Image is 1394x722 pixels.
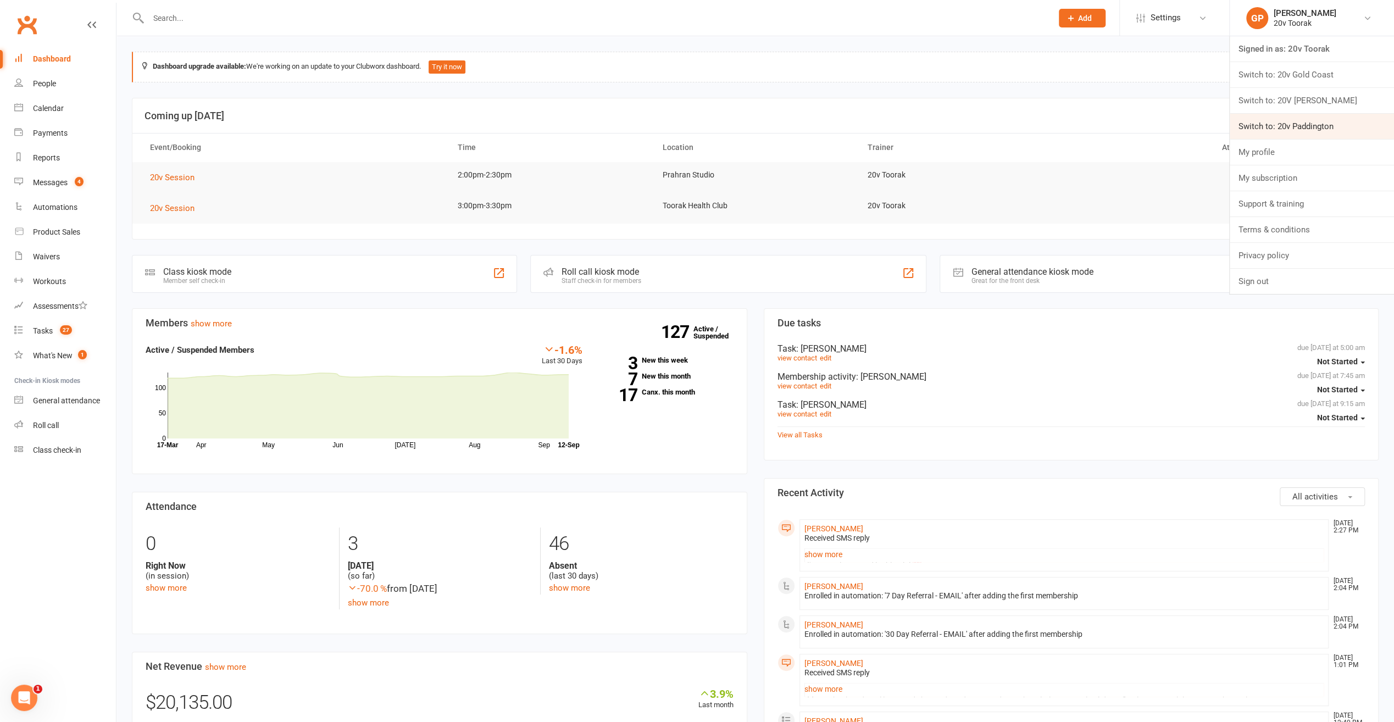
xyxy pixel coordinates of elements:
[146,501,734,512] h3: Attendance
[653,134,858,162] th: Location
[698,687,734,711] div: Last month
[1230,114,1394,139] a: Switch to: 20v Paddington
[75,177,84,186] span: 4
[777,318,1365,329] h3: Due tasks
[14,388,116,413] a: General attendance kiosk mode
[205,662,246,672] a: show more
[1230,243,1394,268] a: Privacy policy
[33,79,56,88] div: People
[33,54,71,63] div: Dashboard
[1246,7,1268,29] div: GP
[14,413,116,438] a: Roll call
[33,302,87,310] div: Assessments
[348,583,387,594] span: -70.0 %
[1292,492,1338,502] span: All activities
[13,11,41,38] a: Clubworx
[804,547,1324,562] a: show more
[33,227,80,236] div: Product Sales
[693,317,742,348] a: 127Active / Suspended
[804,668,1324,677] div: Received SMS reply
[33,129,68,137] div: Payments
[804,524,863,533] a: [PERSON_NAME]
[132,52,1379,82] div: We're working on an update to your Clubworx dashboard.
[599,357,734,364] a: 3New this week
[777,354,817,362] a: view contact
[858,162,1063,188] td: 20v Toorak
[1078,14,1092,23] span: Add
[14,71,116,96] a: People
[33,104,64,113] div: Calendar
[1230,88,1394,113] a: Switch to: 20V [PERSON_NAME]
[150,202,202,215] button: 20v Session
[1230,217,1394,242] a: Terms & conditions
[820,382,831,390] a: edit
[191,319,232,329] a: show more
[599,388,734,396] a: 17Canx. this month
[14,121,116,146] a: Payments
[698,687,734,699] div: 3.9%
[777,343,1365,354] div: Task
[1274,18,1336,28] div: 20v Toorak
[429,60,465,74] button: Try it now
[1230,269,1394,294] a: Sign out
[34,685,42,693] span: 1
[146,560,331,571] strong: Right Now
[348,581,532,596] div: from [DATE]
[33,396,100,405] div: General attendance
[804,620,863,629] a: [PERSON_NAME]
[140,134,448,162] th: Event/Booking
[820,354,831,362] a: edit
[33,153,60,162] div: Reports
[150,203,195,213] span: 20v Session
[14,294,116,319] a: Assessments
[448,193,653,219] td: 3:00pm-3:30pm
[14,269,116,294] a: Workouts
[150,173,195,182] span: 20v Session
[777,410,817,418] a: view contact
[14,343,116,368] a: What's New1
[146,527,331,560] div: 0
[33,252,60,261] div: Waivers
[448,134,653,162] th: Time
[549,527,734,560] div: 46
[33,351,73,360] div: What's New
[33,446,81,454] div: Class check-in
[599,373,734,380] a: 7New this month
[1328,654,1364,669] time: [DATE] 1:01 PM
[804,630,1324,639] div: Enrolled in automation: '30 Day Referral - EMAIL' after adding the first membership
[348,598,389,608] a: show more
[1274,8,1336,18] div: [PERSON_NAME]
[653,162,858,188] td: Prahran Studio
[153,62,246,70] strong: Dashboard upgrade available:
[1317,385,1358,394] span: Not Started
[777,371,1365,382] div: Membership activity
[777,399,1365,410] div: Task
[1317,352,1365,371] button: Not Started
[1230,36,1394,62] a: Signed in as: 20v Toorak
[777,487,1365,498] h3: Recent Activity
[777,431,823,439] a: View all Tasks
[150,171,202,184] button: 20v Session
[14,47,116,71] a: Dashboard
[549,560,734,571] strong: Absent
[1063,162,1268,188] td: 0/2
[14,438,116,463] a: Class kiosk mode
[542,343,582,367] div: Last 30 Days
[33,277,66,286] div: Workouts
[796,343,867,354] span: : [PERSON_NAME]
[1230,165,1394,191] a: My subscription
[653,193,858,219] td: Toorak Health Club
[1280,487,1365,506] button: All activities
[33,421,59,430] div: Roll call
[549,560,734,581] div: (last 30 days)
[1328,616,1364,630] time: [DATE] 2:04 PM
[14,245,116,269] a: Waivers
[777,382,817,390] a: view contact
[562,277,641,285] div: Staff check-in for members
[804,591,1324,601] div: Enrolled in automation: '7 Day Referral - EMAIL' after adding the first membership
[542,343,582,356] div: -1.6%
[163,266,231,277] div: Class kiosk mode
[549,583,590,593] a: show more
[146,560,331,581] div: (in session)
[14,96,116,121] a: Calendar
